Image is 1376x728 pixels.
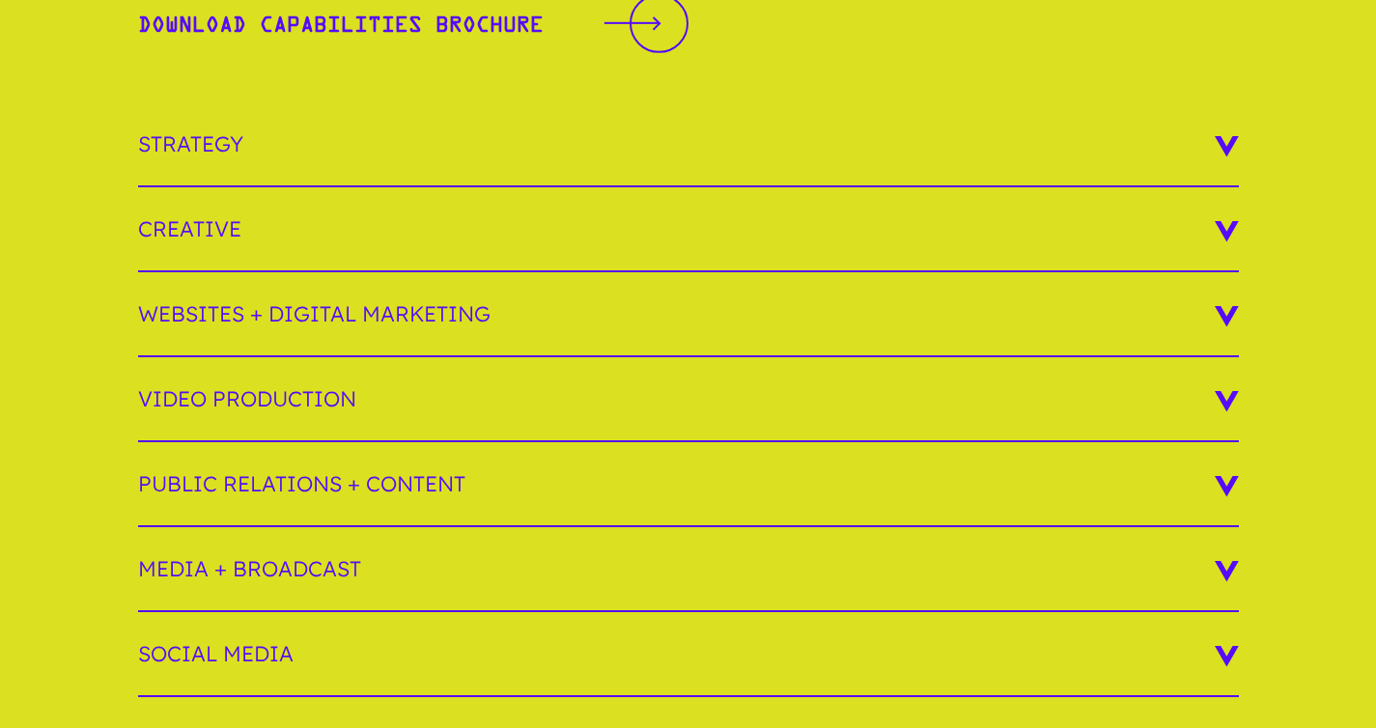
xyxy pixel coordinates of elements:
[138,442,1239,527] h3: Public Relations + Content
[138,527,1239,612] h3: Media + Broadcast
[138,357,1239,442] h3: Video Production
[138,187,1239,272] h3: Creative
[138,612,1239,697] h3: Social Media
[138,272,1239,357] h3: Websites + Digital Marketing
[138,102,1239,187] h3: Strategy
